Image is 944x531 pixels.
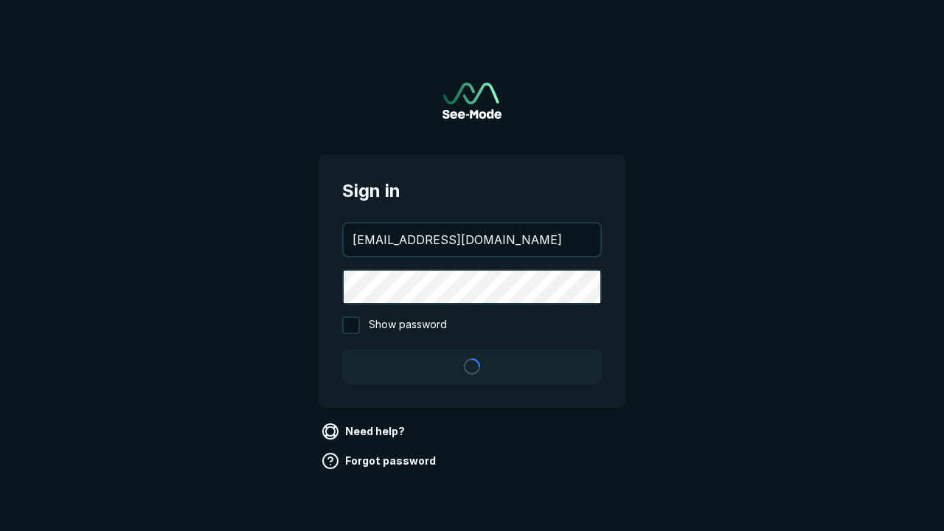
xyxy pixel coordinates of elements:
a: Need help? [319,420,411,443]
a: Forgot password [319,449,442,473]
span: Sign in [342,178,602,204]
span: Show password [369,316,447,334]
input: your@email.com [344,223,600,256]
img: See-Mode Logo [442,83,502,119]
a: Go to sign in [442,83,502,119]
